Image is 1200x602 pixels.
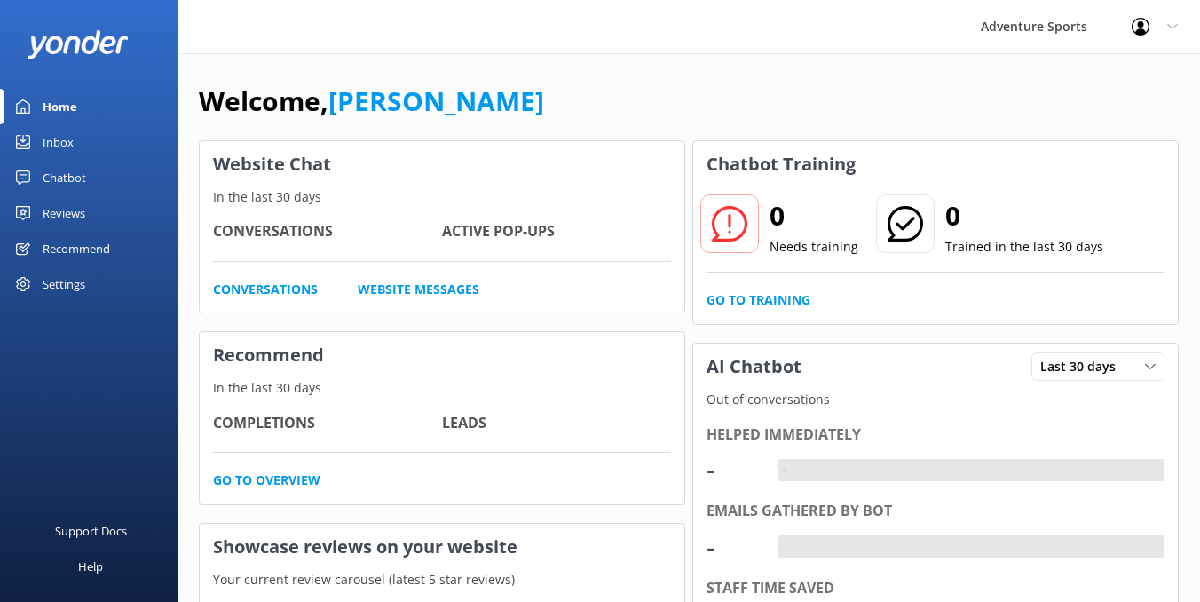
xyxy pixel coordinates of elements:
h2: 0 [770,194,858,237]
div: Recommend [43,231,110,266]
h3: AI Chatbot [693,344,815,390]
a: Conversations [213,280,318,299]
a: Go to overview [213,471,320,490]
a: [PERSON_NAME] [328,83,544,119]
span: Last 30 days [1040,357,1126,376]
p: Out of conversations [693,390,1178,409]
h3: Recommend [200,332,684,378]
div: Chatbot [43,160,86,195]
div: Helped immediately [707,424,1164,447]
h2: 0 [945,194,1103,237]
div: - [707,448,760,491]
div: Reviews [43,195,85,231]
p: In the last 30 days [200,187,684,207]
h4: Active Pop-ups [442,220,671,243]
h3: Website Chat [200,141,684,187]
a: Website Messages [358,280,479,299]
div: Home [43,89,77,124]
h3: Showcase reviews on your website [200,524,684,570]
p: Needs training [770,237,858,257]
div: - [778,535,791,558]
div: Help [78,549,103,584]
a: Go to Training [707,290,810,310]
p: Your current review carousel (latest 5 star reviews) [200,570,684,590]
img: yonder-white-logo.png [27,30,129,59]
div: - [707,526,760,568]
div: Inbox [43,124,74,160]
div: Emails gathered by bot [707,500,1164,523]
h1: Welcome, [199,80,544,123]
h4: Conversations [213,220,442,243]
div: Staff time saved [707,577,1164,600]
div: Support Docs [55,513,127,549]
h4: Leads [442,412,671,435]
div: - [778,459,791,482]
p: In the last 30 days [200,378,684,398]
p: Trained in the last 30 days [945,237,1103,257]
h3: Chatbot Training [693,141,869,187]
div: Settings [43,266,85,302]
h4: Completions [213,412,442,435]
